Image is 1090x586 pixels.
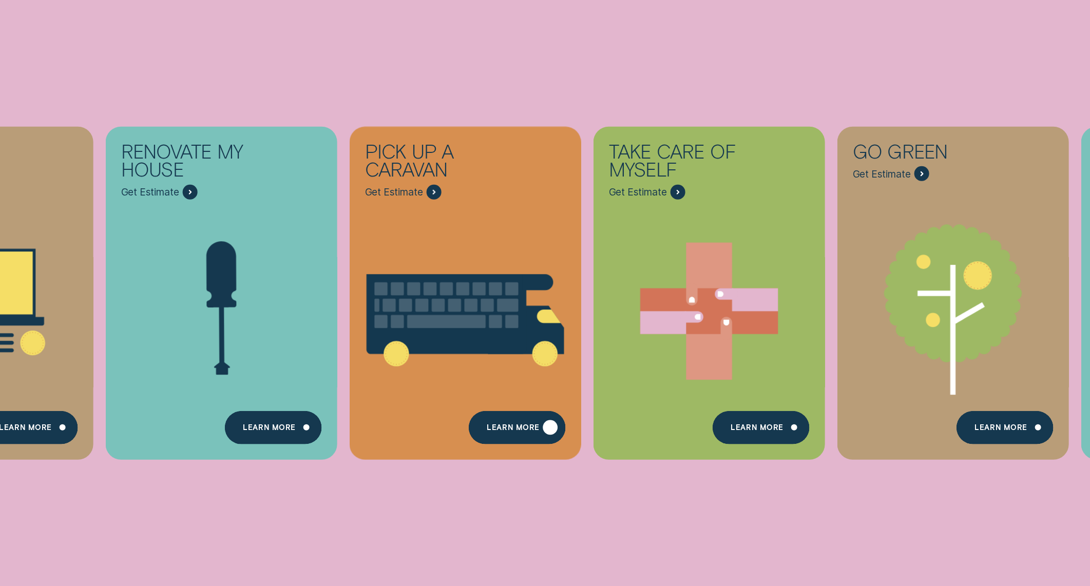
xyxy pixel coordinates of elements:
a: Learn more [712,411,809,444]
span: Get Estimate [609,186,667,198]
div: Take care of myself [609,142,757,184]
span: Get Estimate [121,186,179,198]
a: Learn More [468,411,565,444]
a: Learn more [956,411,1053,444]
a: Renovate My House - Learn more [106,126,337,450]
span: Get Estimate [853,168,911,180]
a: Learn more [224,411,321,444]
a: Go green - Learn more [837,126,1069,450]
div: Renovate My House [121,142,269,184]
span: Get Estimate [365,186,423,198]
a: Take care of myself - Learn more [594,126,825,450]
a: Pick up a caravan - Learn more [350,126,581,450]
div: Pick up a caravan [365,142,513,184]
div: Go green [853,142,1001,166]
